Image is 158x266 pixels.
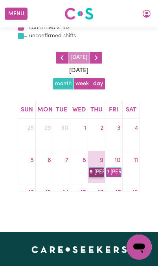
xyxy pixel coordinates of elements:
td: October 18, 2025 [122,183,140,215]
a: Thursday [89,104,104,115]
a: Saturday [124,104,138,115]
button: Next month [90,51,103,64]
div: = confirmed shifts [18,24,140,32]
a: October 2, 2025 [99,122,105,135]
td: October 2, 2025 [88,119,105,151]
button: Previous month [55,51,68,64]
button: Menu [5,8,28,20]
a: October 14, 2025 [61,186,70,199]
div: 7a [107,168,109,177]
td: September 30, 2025 [53,119,70,151]
td: October 8, 2025 [70,151,88,183]
a: October 7, 2025 [64,154,70,167]
button: month [53,78,74,90]
td: October 7, 2025 [53,151,70,183]
a: Friday [107,104,120,115]
td: October 12, 2025 [18,183,35,215]
a: October 12, 2025 [27,186,35,199]
a: October 11, 2025 [132,154,140,167]
a: October 13, 2025 [44,186,53,199]
td: September 29, 2025 [36,119,53,151]
a: September 29, 2025 [43,122,53,135]
a: October 4, 2025 [133,122,140,135]
a: Careseekers home page [31,246,127,253]
button: week [73,78,92,90]
td: October 4, 2025 [122,119,140,151]
button: My Account [138,7,155,20]
a: October 6, 2025 [46,154,53,167]
a: Sunday [19,104,35,115]
a: September 28, 2025 [26,122,35,135]
a: October 15, 2025 [79,186,88,199]
a: Wednesday [71,104,87,115]
a: October 18, 2025 [131,186,140,199]
a: Monday [36,104,54,115]
td: October 9, 2025 [88,151,105,183]
a: October 10, 2025 [113,154,122,167]
a: October 1, 2025 [83,122,88,135]
td: October 15, 2025 [70,183,88,215]
td: October 17, 2025 [105,183,122,215]
a: October 3, 2025 [116,122,122,135]
div: = unconfirmed shifts [18,32,140,40]
a: October 5, 2025 [29,154,35,167]
a: October 8, 2025 [81,154,88,167]
h2: [DATE] [18,67,140,75]
td: October 14, 2025 [53,183,70,215]
a: October 9, 2025 [98,154,105,167]
a: October 17, 2025 [114,186,122,199]
a: Careseekers logo [64,5,94,23]
a: Tuesday [54,104,69,115]
td: October 16, 2025 [88,183,105,215]
td: October 11, 2025 [122,151,140,183]
button: day [91,78,105,90]
span: Aqua blocks [18,33,24,39]
iframe: Button to launch messaging window [127,235,152,260]
span: Pink blocks [18,24,24,31]
a: September 30, 2025 [59,122,70,135]
td: October 10, 2025 [105,151,122,183]
td: October 3, 2025 [105,119,122,151]
img: Careseekers logo [64,7,94,21]
td: October 6, 2025 [36,151,53,183]
a: October 16, 2025 [96,186,105,199]
td: October 13, 2025 [36,183,53,215]
td: October 1, 2025 [70,119,88,151]
td: October 5, 2025 [18,151,35,183]
div: [PERSON_NAME] [110,168,121,177]
td: September 28, 2025 [18,119,35,151]
button: [DATE] [68,51,90,64]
